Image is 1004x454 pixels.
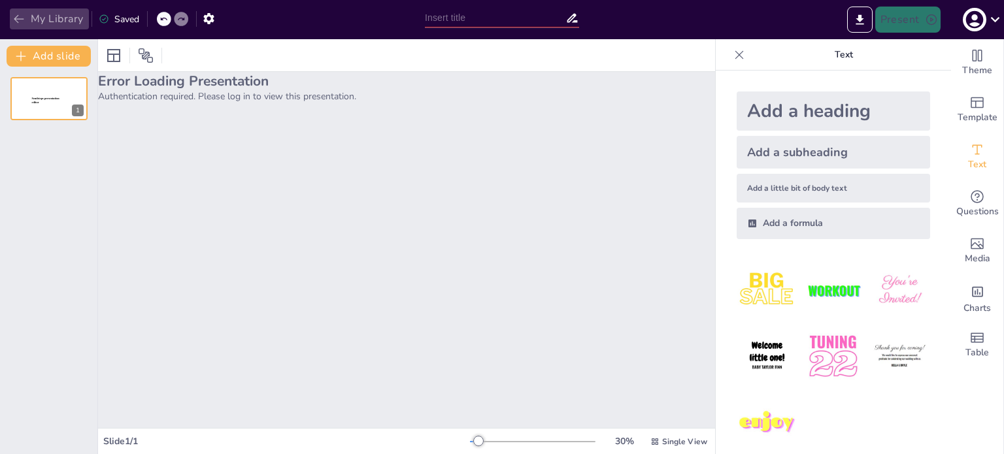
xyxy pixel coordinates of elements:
span: Theme [962,63,992,78]
button: Export to PowerPoint [847,7,873,33]
span: Media [965,251,990,266]
button: My Library [10,8,89,29]
div: Add images, graphics, shapes or video [951,227,1003,274]
div: Add a table [951,321,1003,368]
img: 7.jpeg [737,393,797,453]
button: Present [875,7,941,33]
p: Text [750,39,938,71]
div: Layout [103,45,124,66]
h2: Error Loading Presentation [98,72,715,90]
span: Questions [956,204,999,219]
div: Add a little bit of body text [737,174,930,203]
div: Add charts and graphs [951,274,1003,321]
div: Change the overall theme [951,39,1003,86]
span: Table [965,346,989,360]
div: Add a subheading [737,136,930,169]
img: 2.jpeg [803,260,863,321]
img: 3.jpeg [869,260,930,321]
img: 6.jpeg [869,326,930,387]
div: Get real-time input from your audience [951,180,1003,227]
div: Add ready made slides [951,86,1003,133]
span: Charts [963,301,991,316]
div: Add a formula [737,208,930,239]
span: Sendsteps presentation editor [32,97,59,105]
span: Position [138,48,154,63]
span: Single View [662,436,707,447]
img: 1.jpeg [737,260,797,321]
img: 5.jpeg [803,326,863,387]
div: Add text boxes [951,133,1003,180]
button: Add slide [7,46,91,67]
div: Saved [99,13,139,25]
img: 4.jpeg [737,326,797,387]
span: Template [958,110,997,125]
div: 1 [10,77,88,120]
span: Text [968,157,986,172]
div: 30 % [609,435,640,447]
p: Authentication required. Please log in to view this presentation. [98,90,715,103]
input: Insert title [425,8,565,27]
div: Add a heading [737,91,930,131]
div: 1 [72,105,84,116]
div: Slide 1 / 1 [103,435,470,447]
